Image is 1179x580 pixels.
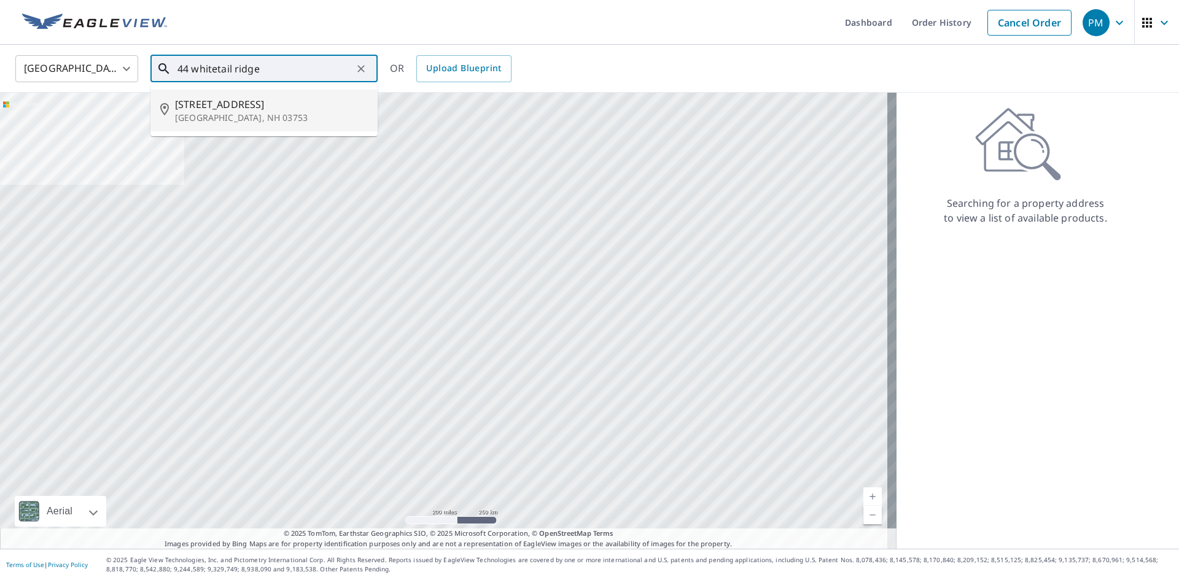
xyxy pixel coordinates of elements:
a: OpenStreetMap [539,528,591,538]
span: Upload Blueprint [426,61,501,76]
input: Search by address or latitude-longitude [177,52,352,86]
span: [STREET_ADDRESS] [175,97,368,112]
p: © 2025 Eagle View Technologies, Inc. and Pictometry International Corp. All Rights Reserved. Repo... [106,555,1173,574]
div: Aerial [43,496,76,527]
a: Terms of Use [6,560,44,569]
span: © 2025 TomTom, Earthstar Geographics SIO, © 2025 Microsoft Corporation, © [284,528,613,539]
a: Current Level 5, Zoom Out [863,506,882,524]
a: Cancel Order [987,10,1072,36]
a: Terms [593,528,613,538]
a: Upload Blueprint [416,55,511,82]
div: Aerial [15,496,106,527]
p: | [6,561,88,568]
div: [GEOGRAPHIC_DATA] [15,52,138,86]
a: Privacy Policy [48,560,88,569]
a: Current Level 5, Zoom In [863,487,882,506]
div: PM [1083,9,1110,36]
button: Clear [352,60,370,77]
div: OR [390,55,512,82]
img: EV Logo [22,14,167,32]
p: Searching for a property address to view a list of available products. [943,196,1108,225]
p: [GEOGRAPHIC_DATA], NH 03753 [175,112,368,124]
